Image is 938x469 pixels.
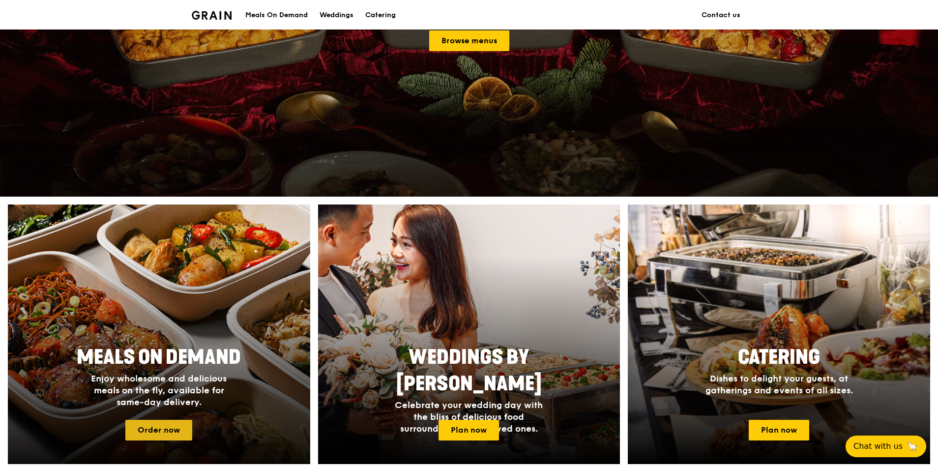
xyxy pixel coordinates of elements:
[318,205,620,464] a: Weddings by [PERSON_NAME]Celebrate your wedding day with the bliss of delicious food surrounded b...
[320,0,353,30] div: Weddings
[318,205,620,464] img: weddings-card.4f3003b8.jpg
[396,346,542,396] span: Weddings by [PERSON_NAME]
[738,346,820,369] span: Catering
[628,205,930,464] img: catering-card.e1cfaf3e.jpg
[628,205,930,464] a: CateringDishes to delight your guests, at gatherings and events of all sizes.Plan now
[245,0,308,30] div: Meals On Demand
[429,30,509,51] a: Browse menus
[439,420,499,440] a: Plan now
[192,11,232,20] img: Grain
[853,440,903,452] span: Chat with us
[359,0,402,30] a: Catering
[91,373,227,408] span: Enjoy wholesome and delicious meals on the fly, available for same-day delivery.
[907,440,918,452] span: 🦙
[77,346,241,369] span: Meals On Demand
[365,0,396,30] div: Catering
[696,0,746,30] a: Contact us
[125,420,192,440] a: Order now
[314,0,359,30] a: Weddings
[395,400,543,434] span: Celebrate your wedding day with the bliss of delicious food surrounded by your loved ones.
[8,205,310,464] a: Meals On DemandEnjoy wholesome and delicious meals on the fly, available for same-day delivery.Or...
[705,373,853,396] span: Dishes to delight your guests, at gatherings and events of all sizes.
[749,420,809,440] a: Plan now
[846,436,926,457] button: Chat with us🦙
